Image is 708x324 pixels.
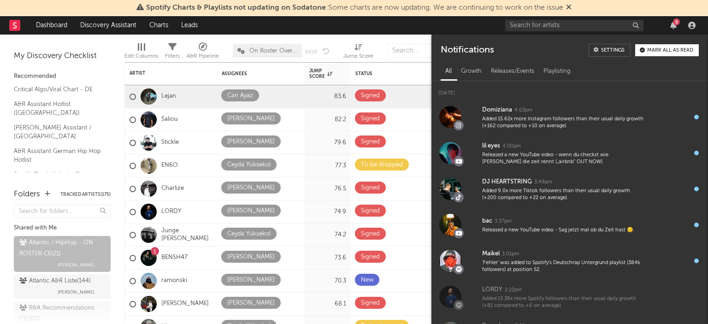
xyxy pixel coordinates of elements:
[309,230,346,241] div: 74.2
[14,189,40,200] div: Folders
[482,177,532,188] div: DJ HEARTSTRING
[161,185,184,193] a: Charlize
[14,236,111,272] a: Atlantic / HipHop - ON ROSTER CE(21)[PERSON_NAME]
[124,39,158,66] div: Edit Columns
[249,48,297,54] span: On Roster Overview
[161,300,209,308] a: [PERSON_NAME]
[482,141,500,152] div: lil eyes
[431,135,708,171] a: lil eyes4:00pmReleased a new YouTube video - wenn du checkst wie [PERSON_NAME] die zeit rennt („a...
[165,39,180,66] div: Filters
[361,275,373,286] div: New
[227,183,275,194] div: [PERSON_NAME]
[482,152,644,166] div: Released a new YouTube video - wenn du checkst wie [PERSON_NAME] die zeit rennt („airbnb“ OUT NOW).
[309,183,346,194] div: 76.5
[505,287,522,294] div: 2:22pm
[456,64,486,79] div: Growth
[74,16,143,35] a: Discovery Assistant
[431,171,708,207] a: DJ HEARTSTRING3:49pmAdded 9.0x more Tiktok followers than their usual daily growth (+200 compared...
[514,107,532,114] div: 4:03pm
[343,39,373,66] div: Jump Score
[165,51,180,62] div: Filters
[146,4,326,12] span: Spotify Charts & Playlists not updating on Sodatone
[486,64,539,79] div: Releases/Events
[441,44,494,57] div: Notifications
[309,160,346,171] div: 77.3
[227,298,275,309] div: [PERSON_NAME]
[227,159,271,171] div: Ceyda Yüksekol
[361,136,380,147] div: Signed
[601,48,625,53] div: Settings
[227,136,275,147] div: [PERSON_NAME]
[361,298,380,309] div: Signed
[361,229,380,240] div: Signed
[361,206,380,217] div: Signed
[14,71,111,82] div: Recommended
[482,188,644,202] div: Added 9.0x more Tiktok followers than their usual daily growth (+200 compared to +22 on average).
[361,90,380,101] div: Signed
[673,18,680,25] div: 6
[482,116,644,130] div: Added 15.62x more Instagram followers than their usual daily growth (+162 compared to +10 on aver...
[431,279,708,315] a: LORDY2:22pmAdded 13.38x more Spotify followers than their usual daily growth (+81 compared to +6 ...
[14,170,101,189] a: Spotify Track Velocity Chart / DE
[222,71,286,77] div: Assignees
[387,44,456,58] input: Search...
[309,253,346,264] div: 73.6
[431,243,708,279] a: Maikel3:01pm'Fehler' was added to Spotify's Deutschrap Untergrund playlist (384k followers) at po...
[343,51,373,62] div: Jump Score
[431,99,708,135] a: Domiziana4:03pmAdded 15.62x more Instagram followers than their usual daily growth (+162 compared...
[482,284,502,295] div: LORDY
[161,116,178,124] a: Saliou
[146,4,563,12] span: : Some charts are now updating. We are continuing to work on the issue
[14,99,101,118] a: A&R Assistant Hotlist ([GEOGRAPHIC_DATA])
[502,143,521,150] div: 4:00pm
[431,81,708,99] div: [DATE]
[19,276,91,287] div: Atlantic A&R Liste ( 144 )
[14,146,101,165] a: A&R Assistant German Hip Hop Hotlist
[361,183,380,194] div: Signed
[187,39,219,66] div: A&R Pipeline
[502,251,519,258] div: 3:01pm
[534,179,552,186] div: 3:49pm
[441,64,456,79] div: All
[161,139,179,147] a: Stickle
[670,22,677,29] button: 6
[361,159,403,171] div: To be dropped
[29,16,74,35] a: Dashboard
[361,113,380,124] div: Signed
[482,227,644,234] div: Released a new YouTube video - Sag jetzt mal ob du Zeit hast 😔.
[14,274,111,299] a: Atlantic A&R Liste(144)[PERSON_NAME]
[227,113,275,124] div: [PERSON_NAME]
[19,237,103,259] div: Atlantic / HipHop - ON ROSTER CE ( 21 )
[482,248,500,259] div: Maikel
[309,299,346,310] div: 68.1
[161,227,212,243] a: Junge [PERSON_NAME]
[482,259,644,274] div: 'Fehler' was added to Spotify's Deutschrap Untergrund playlist (384k followers) at position 52.
[14,84,101,94] a: Critical Algo/Viral Chart - DE
[14,223,111,234] div: Shared with Me
[323,47,330,55] button: Undo the changes to the current view.
[161,162,178,170] a: EN6O
[482,295,644,310] div: Added 13.38x more Spotify followers than their usual daily growth (+81 compared to +6 on average).
[647,48,693,53] div: Mark all as read
[482,216,492,227] div: bac
[227,229,271,240] div: Ceyda Yüksekol
[161,93,176,100] a: Lejan
[58,259,94,271] span: [PERSON_NAME]
[14,51,111,62] div: My Discovery Checklist
[143,16,175,35] a: Charts
[495,218,512,225] div: 3:37pm
[309,276,346,287] div: 70.3
[187,51,219,62] div: A&R Pipeline
[309,91,346,102] div: 83.6
[14,205,111,218] input: Search for folders...
[227,90,253,101] div: Can Ayaz
[361,252,380,263] div: Signed
[175,16,204,35] a: Leads
[227,275,275,286] div: [PERSON_NAME]
[309,114,346,125] div: 82.2
[227,206,275,217] div: [PERSON_NAME]
[227,252,275,263] div: [PERSON_NAME]
[539,64,575,79] div: Playlisting
[161,254,188,262] a: BENSH47
[505,20,643,31] input: Search for artists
